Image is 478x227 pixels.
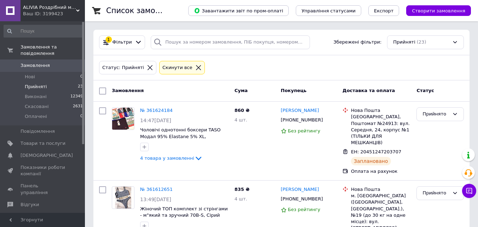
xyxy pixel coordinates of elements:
[417,39,426,45] span: (23)
[235,108,250,113] span: 860 ₴
[25,113,47,120] span: Оплачені
[194,7,283,14] span: Завантажити звіт по пром-оплаті
[151,35,310,49] input: Пошук за номером замовлення, ПІБ покупця, номером телефону, Email, номером накладної
[21,44,85,57] span: Замовлення та повідомлення
[115,187,132,209] img: Фото товару
[105,36,112,43] div: 1
[296,5,361,16] button: Управління статусами
[351,149,401,154] span: ЕН: 20451247203707
[25,103,49,110] span: Скасовані
[374,8,394,13] span: Експорт
[422,110,449,118] div: Прийнято
[80,74,83,80] span: 0
[235,196,247,202] span: 4 шт.
[406,5,471,16] button: Створити замовлення
[416,88,434,93] span: Статус
[333,39,381,46] span: Збережені фільтри:
[301,8,356,13] span: Управління статусами
[78,84,83,90] span: 23
[422,189,449,197] div: Прийнято
[140,155,203,161] a: 4 товара у замовленні
[21,140,65,147] span: Товари та послуги
[113,39,132,46] span: Фільтри
[73,103,83,110] span: 2631
[399,8,471,13] a: Створити замовлення
[462,184,476,198] button: Чат з покупцем
[281,117,323,123] span: [PHONE_NUMBER]
[70,93,83,100] span: 12349
[281,186,319,193] a: [PERSON_NAME]
[112,186,134,209] a: Фото товару
[140,108,173,113] a: № 361624184
[351,186,411,193] div: Нова Пошта
[393,39,415,46] span: Прийняті
[80,113,83,120] span: 0
[281,107,319,114] a: [PERSON_NAME]
[281,88,307,93] span: Покупець
[112,107,134,130] a: Фото товару
[281,196,323,202] span: [PHONE_NUMBER]
[23,4,76,11] span: ALIVIA Роздрібний магазин
[21,128,55,135] span: Повідомлення
[23,11,85,17] div: Ваш ID: 3199423
[140,206,228,218] a: Жіночий ТОП комплект зі стрінгами - м"який та зручний 70В-S, Сірий
[351,114,411,146] div: [GEOGRAPHIC_DATA], Поштомат №24913: вул. Середня, 24, корпус №1 (ТІЛЬКИ ДЛЯ МЕШКАНЦІВ)
[106,6,178,15] h1: Список замовлень
[21,183,65,195] span: Панель управління
[21,62,50,69] span: Замовлення
[235,187,250,192] span: 835 ₴
[21,164,65,177] span: Показники роботи компанії
[140,127,221,146] a: Чоловічі однотонні боксери TASO Модал 95% Elastane 5% XL, Коричневі
[140,118,171,123] span: 14:47[DATE]
[288,128,321,134] span: Без рейтингу
[188,5,289,16] button: Завантажити звіт по пром-оплаті
[101,64,145,72] div: Статус: Прийняті
[25,84,47,90] span: Прийняті
[368,5,399,16] button: Експорт
[140,197,171,202] span: 13:49[DATE]
[112,88,144,93] span: Замовлення
[25,93,47,100] span: Виконані
[412,8,465,13] span: Створити замовлення
[140,187,173,192] a: № 361612651
[21,152,73,159] span: [DEMOGRAPHIC_DATA]
[25,74,35,80] span: Нові
[235,88,248,93] span: Cума
[161,64,194,72] div: Cкинути все
[351,107,411,114] div: Нова Пошта
[342,88,395,93] span: Доставка та оплата
[235,117,247,123] span: 4 шт.
[4,25,83,38] input: Пошук
[351,157,391,165] div: Заплановано
[140,155,194,161] span: 4 товара у замовленні
[351,168,411,175] div: Оплата на рахунок
[288,207,321,212] span: Без рейтингу
[112,108,134,130] img: Фото товару
[21,202,39,208] span: Відгуки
